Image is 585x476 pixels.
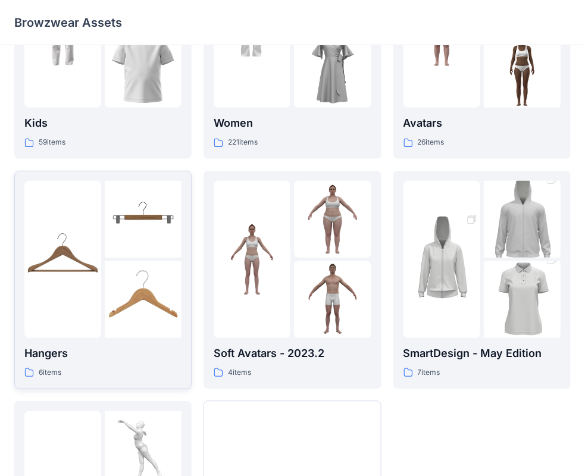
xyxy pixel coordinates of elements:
img: folder 3 [294,261,371,338]
p: Soft Avatars - 2023.2 [214,345,371,362]
img: folder 1 [214,221,290,297]
p: 6 items [39,367,61,379]
p: SmartDesign - May Edition [403,345,561,362]
p: 7 items [418,367,440,379]
p: Browzwear Assets [14,14,122,31]
img: folder 2 [484,162,561,277]
img: folder 1 [24,221,101,297]
img: folder 2 [105,181,182,258]
p: Women [214,115,371,131]
a: folder 1folder 2folder 3Hangers6items [14,171,192,389]
img: folder 3 [105,31,182,108]
p: Hangers [24,345,182,362]
p: Avatars [403,115,561,131]
img: folder 3 [484,242,561,358]
p: Kids [24,115,182,131]
a: folder 1folder 2folder 3SmartDesign - May Edition7items [393,171,571,389]
p: 221 items [228,136,258,149]
img: folder 3 [484,31,561,108]
a: folder 1folder 2folder 3Soft Avatars - 2023.24items [204,171,381,389]
img: folder 2 [294,181,371,258]
p: 59 items [39,136,65,149]
p: 4 items [228,367,251,379]
p: 26 items [418,136,445,149]
img: folder 3 [105,261,182,338]
img: folder 3 [294,31,371,108]
img: folder 1 [403,202,480,317]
